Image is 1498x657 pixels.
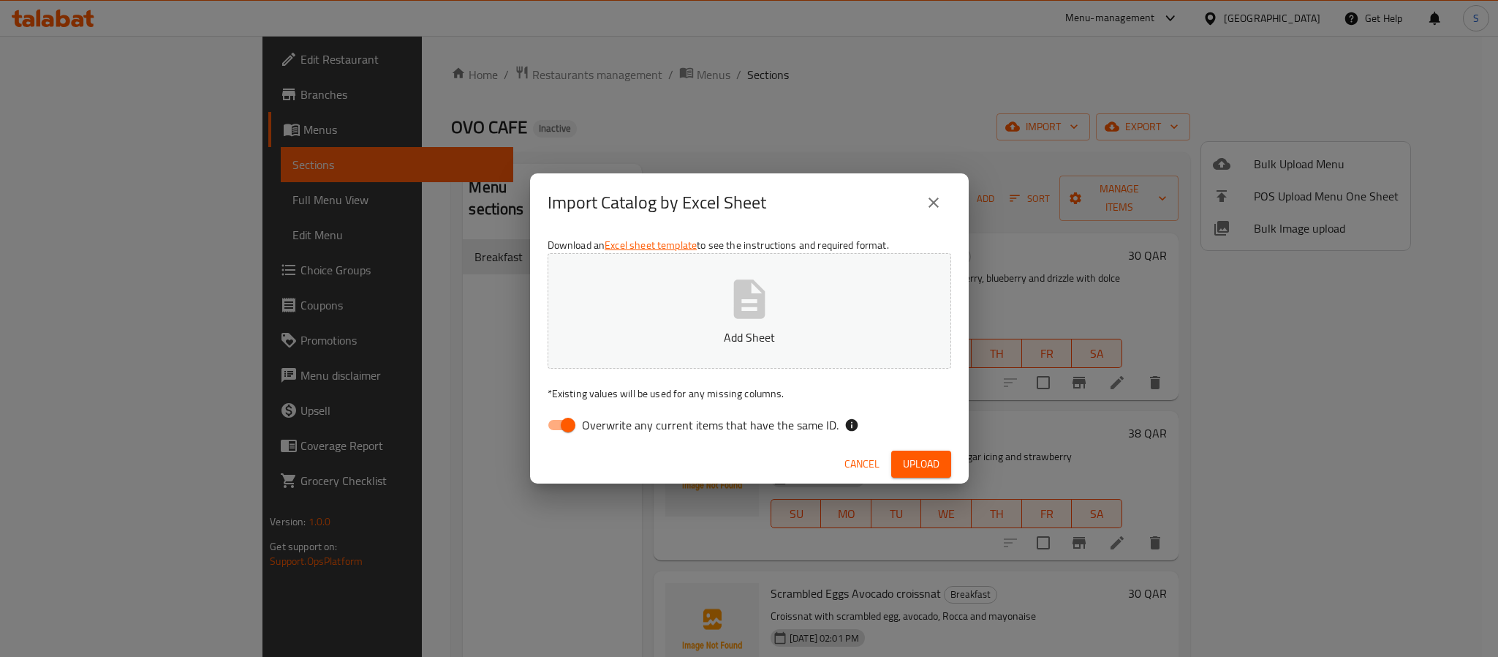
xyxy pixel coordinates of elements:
[916,185,951,220] button: close
[548,191,766,214] h2: Import Catalog by Excel Sheet
[839,451,885,478] button: Cancel
[548,386,951,401] p: Existing values will be used for any missing columns.
[605,236,697,255] a: Excel sheet template
[903,455,939,473] span: Upload
[582,416,839,434] span: Overwrite any current items that have the same ID.
[570,328,928,346] p: Add Sheet
[548,253,951,369] button: Add Sheet
[844,455,879,473] span: Cancel
[844,418,859,432] svg: If the overwrite option isn't selected, then the items that match an existing ID will be ignored ...
[891,451,951,478] button: Upload
[530,232,969,444] div: Download an to see the instructions and required format.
